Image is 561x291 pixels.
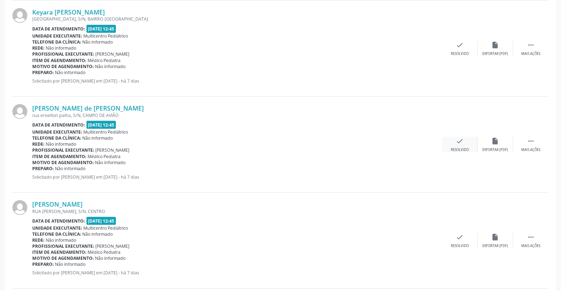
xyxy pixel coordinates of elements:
[32,39,81,45] b: Telefone da clínica:
[32,208,442,214] div: RUA [PERSON_NAME], S/N, CENTRO
[32,262,54,268] b: Preparo:
[84,33,128,39] span: Multicentro Pediátrico
[86,25,116,33] span: [DATE] 12:45
[483,147,508,152] div: Exportar (PDF)
[88,153,121,160] span: Médico Pediatra
[32,45,45,51] b: Rede:
[32,112,442,118] div: rua erivelton palha, S/N, CAMPO DE AVIÃO
[46,237,77,243] span: Não informado
[521,51,540,56] div: Mais ações
[55,166,86,172] span: Não informado
[96,147,130,153] span: [PERSON_NAME]
[527,233,535,241] i: 
[456,41,464,49] i: check
[84,129,128,135] span: Multicentro Pediátrico
[83,231,113,237] span: Não informado
[32,153,86,160] b: Item de agendamento:
[96,244,130,250] span: [PERSON_NAME]
[83,39,113,45] span: Não informado
[46,141,77,147] span: Não informado
[456,233,464,241] i: check
[492,137,499,145] i: insert_drive_file
[521,244,540,248] div: Mais ações
[32,63,94,69] b: Motivo de agendamento:
[483,51,508,56] div: Exportar (PDF)
[86,217,116,225] span: [DATE] 12:45
[83,135,113,141] span: Não informado
[32,200,83,208] a: [PERSON_NAME]
[32,69,54,75] b: Preparo:
[84,225,128,231] span: Multicentro Pediátrico
[32,256,94,262] b: Motivo de agendamento:
[95,63,126,69] span: Não informado
[55,69,86,75] span: Não informado
[527,41,535,49] i: 
[32,78,442,84] p: Solicitado por [PERSON_NAME] em [DATE] - há 7 dias
[32,104,144,112] a: [PERSON_NAME] de [PERSON_NAME]
[32,250,86,256] b: Item de agendamento:
[451,244,469,248] div: Resolvido
[32,270,442,276] p: Solicitado por [PERSON_NAME] em [DATE] - há 7 dias
[88,250,121,256] span: Médico Pediatra
[55,262,86,268] span: Não informado
[32,218,85,224] b: Data de atendimento:
[32,57,86,63] b: Item de agendamento:
[12,200,27,215] img: img
[32,26,85,32] b: Data de atendimento:
[32,141,45,147] b: Rede:
[32,8,105,16] a: Keyara [PERSON_NAME]
[32,16,442,22] div: [GEOGRAPHIC_DATA], S/N, BAIRRO [GEOGRAPHIC_DATA]
[32,160,94,166] b: Motivo de agendamento:
[12,8,27,23] img: img
[32,237,45,243] b: Rede:
[88,57,121,63] span: Médico Pediatra
[527,137,535,145] i: 
[86,121,116,129] span: [DATE] 12:45
[32,33,82,39] b: Unidade executante:
[483,244,508,248] div: Exportar (PDF)
[492,41,499,49] i: insert_drive_file
[32,225,82,231] b: Unidade executante:
[32,51,94,57] b: Profissional executante:
[32,147,94,153] b: Profissional executante:
[451,51,469,56] div: Resolvido
[32,122,85,128] b: Data de atendimento:
[46,45,77,51] span: Não informado
[95,256,126,262] span: Não informado
[32,244,94,250] b: Profissional executante:
[32,166,54,172] b: Preparo:
[96,51,130,57] span: [PERSON_NAME]
[456,137,464,145] i: check
[451,147,469,152] div: Resolvido
[521,147,540,152] div: Mais ações
[32,135,81,141] b: Telefone da clínica:
[32,129,82,135] b: Unidade executante:
[32,231,81,237] b: Telefone da clínica:
[492,233,499,241] i: insert_drive_file
[95,160,126,166] span: Não informado
[32,174,442,180] p: Solicitado por [PERSON_NAME] em [DATE] - há 7 dias
[12,104,27,119] img: img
